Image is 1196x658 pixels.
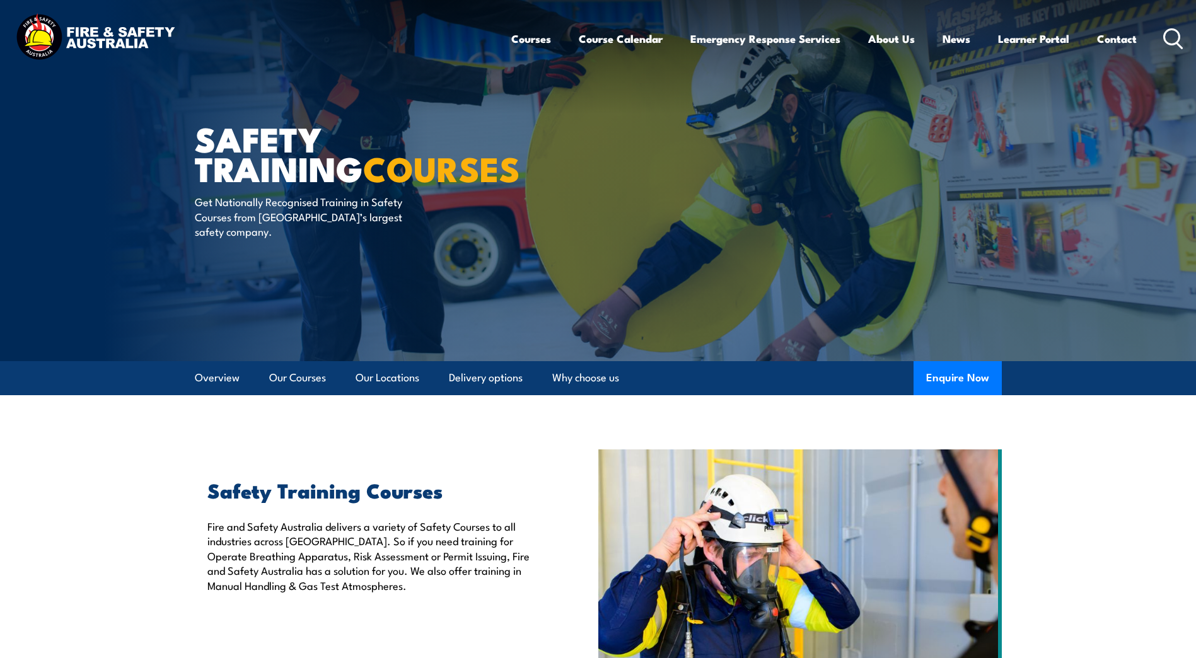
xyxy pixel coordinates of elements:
[552,361,619,395] a: Why choose us
[207,481,540,499] h2: Safety Training Courses
[269,361,326,395] a: Our Courses
[579,22,663,55] a: Course Calendar
[207,519,540,592] p: Fire and Safety Australia delivers a variety of Safety Courses to all industries across [GEOGRAPH...
[998,22,1069,55] a: Learner Portal
[195,194,425,238] p: Get Nationally Recognised Training in Safety Courses from [GEOGRAPHIC_DATA]’s largest safety comp...
[1097,22,1137,55] a: Contact
[943,22,970,55] a: News
[195,124,506,182] h1: Safety Training
[356,361,419,395] a: Our Locations
[914,361,1002,395] button: Enquire Now
[868,22,915,55] a: About Us
[511,22,551,55] a: Courses
[363,141,520,193] strong: COURSES
[449,361,523,395] a: Delivery options
[195,361,240,395] a: Overview
[690,22,840,55] a: Emergency Response Services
